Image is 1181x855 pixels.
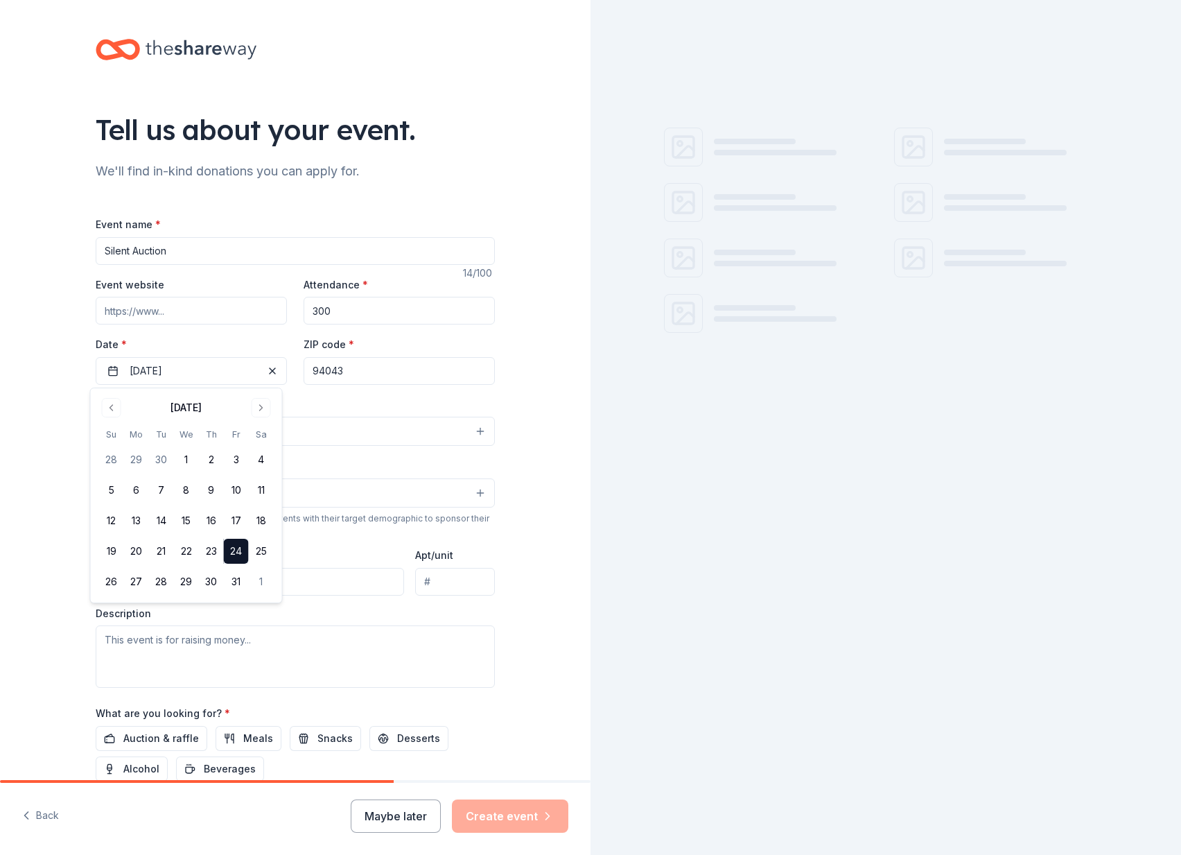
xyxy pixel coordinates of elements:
th: Monday [124,427,149,442]
button: Alcohol [96,757,168,781]
button: 12 [99,508,124,533]
button: Go to next month [252,398,271,417]
button: 1 [249,569,274,594]
button: 20 [124,539,149,564]
button: 29 [124,447,149,472]
div: 14 /100 [463,265,495,282]
button: Snacks [290,726,361,751]
th: Sunday [99,427,124,442]
button: Maybe later [351,800,441,833]
span: Snacks [317,730,353,747]
span: Meals [243,730,273,747]
button: 4 [249,447,274,472]
button: 7 [149,478,174,503]
button: 30 [199,569,224,594]
button: 17 [224,508,249,533]
div: We'll find in-kind donations you can apply for. [96,160,495,182]
button: 25 [249,539,274,564]
button: 24 [224,539,249,564]
label: Apt/unit [415,549,453,562]
button: 1 [174,447,199,472]
div: Tell us about your event. [96,110,495,149]
button: 23 [199,539,224,564]
button: 21 [149,539,174,564]
button: 18 [249,508,274,533]
button: 27 [124,569,149,594]
button: 8 [174,478,199,503]
button: 11 [249,478,274,503]
label: Event website [96,278,164,292]
span: Desserts [397,730,440,747]
button: Beverages [176,757,264,781]
button: 6 [124,478,149,503]
button: 30 [149,447,174,472]
button: 28 [99,447,124,472]
button: Go to previous month [102,398,121,417]
label: What are you looking for? [96,707,230,720]
button: Back [22,802,59,831]
label: Event name [96,218,161,232]
span: Auction & raffle [123,730,199,747]
label: ZIP code [304,338,354,352]
input: 12345 (U.S. only) [304,357,495,385]
button: Select [96,417,495,446]
button: 3 [224,447,249,472]
th: Thursday [199,427,224,442]
button: 14 [149,508,174,533]
span: Alcohol [123,761,159,777]
button: 5 [99,478,124,503]
th: Saturday [249,427,274,442]
button: Meals [216,726,281,751]
button: 28 [149,569,174,594]
th: Friday [224,427,249,442]
th: Wednesday [174,427,199,442]
button: 19 [99,539,124,564]
div: We use this information to help brands find events with their target demographic to sponsor their... [96,513,495,535]
input: Spring Fundraiser [96,237,495,265]
input: 20 [304,297,495,325]
button: 31 [224,569,249,594]
button: 2 [199,447,224,472]
button: 29 [174,569,199,594]
span: Beverages [204,761,256,777]
label: Description [96,607,151,621]
input: https://www... [96,297,287,325]
button: Auction & raffle [96,726,207,751]
button: 13 [124,508,149,533]
button: 10 [224,478,249,503]
div: [DATE] [170,399,202,416]
button: 15 [174,508,199,533]
label: Date [96,338,287,352]
button: 16 [199,508,224,533]
input: # [415,568,495,596]
button: Desserts [369,726,448,751]
button: 22 [174,539,199,564]
button: 26 [99,569,124,594]
th: Tuesday [149,427,174,442]
button: 9 [199,478,224,503]
label: Attendance [304,278,368,292]
button: [DATE] [96,357,287,385]
button: Select [96,478,495,508]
